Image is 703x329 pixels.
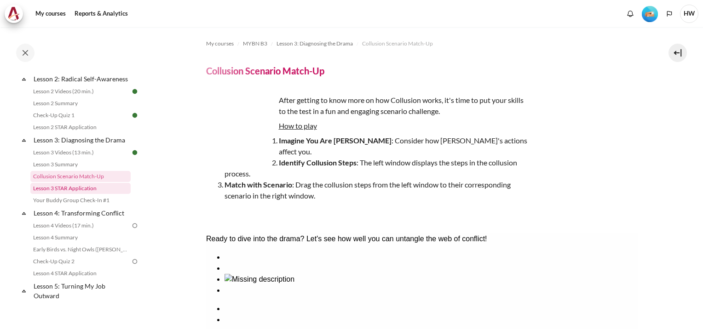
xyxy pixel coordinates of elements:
p: After getting to know more on how Collusion works, it's time to put your skills to the test in a ... [206,95,528,117]
img: Architeck [7,7,20,21]
img: df [206,95,275,164]
a: Lesson 4 STAR Application [30,268,131,279]
li: : Drag the collusion steps from the left window to their corresponding scenario in the right window. [225,179,528,201]
a: Level #2 [638,5,662,22]
a: Check-Up Quiz 1 [30,110,131,121]
a: Reports & Analytics [71,5,131,23]
nav: Navigation bar [206,36,638,51]
span: HW [680,5,698,23]
a: Collusion Scenario Match-Up [30,171,131,182]
a: Check-Up Quiz 2 [30,256,131,267]
a: User menu [680,5,698,23]
span: Collapse [19,74,29,84]
a: Early Birds vs. Night Owls ([PERSON_NAME]'s Story) [30,244,131,255]
div: Level #2 [642,5,658,22]
a: Lesson 3: Diagnosing the Drama [32,134,131,146]
span: Lesson 3: Diagnosing the Drama [277,40,353,48]
img: To do [131,257,139,266]
button: Languages [663,7,676,21]
a: My courses [206,38,234,49]
a: Lesson 4 Summary [30,232,131,243]
strong: Imagine You Are [PERSON_NAME] [279,136,392,145]
img: Missing description [18,40,88,51]
a: Lesson 4 Videos (17 min.) [30,220,131,231]
a: MYBN B3 [243,38,267,49]
a: My courses [32,5,69,23]
a: Lesson 2 Summary [30,98,131,109]
a: Lesson 2: Radical Self-Awareness [32,73,131,85]
a: Architeck Architeck [5,5,28,23]
strong: Identify Collusion Steps [279,158,357,167]
img: Done [131,87,139,96]
li: : Consider how [PERSON_NAME]'s actions affect you. [225,135,528,157]
a: Collusion Scenario Match-Up [362,38,433,49]
span: Collapse [19,136,29,145]
a: Lesson 2 STAR Application [30,122,131,133]
span: My courses [206,40,234,48]
a: Lesson 5: Turning My Job Outward [32,280,131,302]
span: MYBN B3 [243,40,267,48]
li: : The left window displays the steps in the collusion process. [225,157,528,179]
a: Lesson 3 Videos (13 min.) [30,147,131,158]
a: Lesson 5 Videos (15 min.) [30,303,131,314]
img: Level #2 [642,6,658,22]
u: How to play [279,121,317,130]
span: Collapse [19,286,29,295]
h4: Collusion Scenario Match-Up [206,65,324,77]
a: Lesson 4: Transforming Conflict [32,207,131,219]
img: To do [131,221,139,230]
a: Your Buddy Group Check-In #1 [30,195,131,206]
div: Show notification window with no new notifications [623,7,637,21]
a: Lesson 3 STAR Application [30,183,131,194]
strong: Match with Scenario [225,180,292,189]
a: Lesson 3: Diagnosing the Drama [277,38,353,49]
a: Lesson 3 Summary [30,159,131,170]
span: Collapse [19,209,29,218]
img: Done [131,111,139,119]
span: Collusion Scenario Match-Up [362,40,433,48]
a: Lesson 2 Videos (20 min.) [30,86,131,97]
img: Done [131,148,139,157]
